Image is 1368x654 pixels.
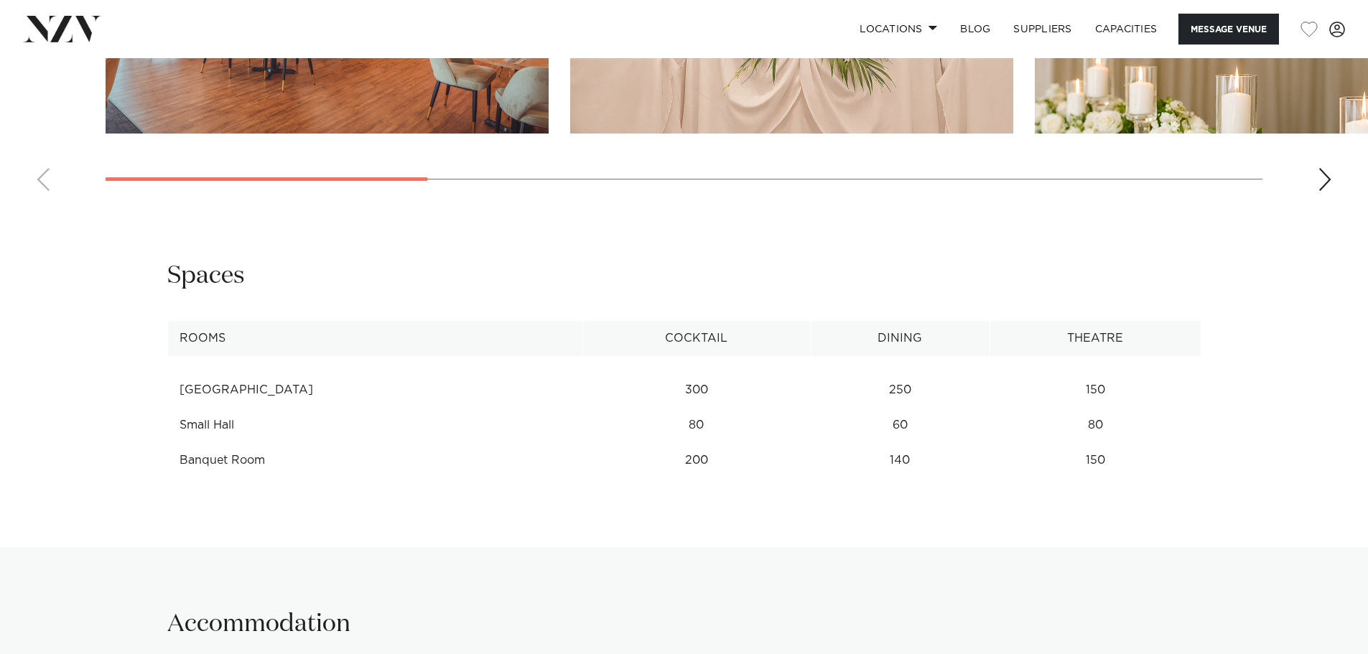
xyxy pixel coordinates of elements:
[582,408,810,443] td: 80
[582,373,810,408] td: 300
[167,260,245,292] h2: Spaces
[990,373,1201,408] td: 150
[1084,14,1169,45] a: Capacities
[810,408,990,443] td: 60
[167,443,582,478] td: Banquet Room
[23,16,101,42] img: nzv-logo.png
[990,408,1201,443] td: 80
[810,321,990,356] th: Dining
[167,408,582,443] td: Small Hall
[990,321,1201,356] th: Theatre
[848,14,949,45] a: Locations
[1178,14,1279,45] button: Message Venue
[582,443,810,478] td: 200
[167,608,350,640] h2: Accommodation
[167,321,582,356] th: Rooms
[990,443,1201,478] td: 150
[810,443,990,478] td: 140
[1002,14,1083,45] a: SUPPLIERS
[810,373,990,408] td: 250
[949,14,1002,45] a: BLOG
[167,373,582,408] td: [GEOGRAPHIC_DATA]
[582,321,810,356] th: Cocktail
